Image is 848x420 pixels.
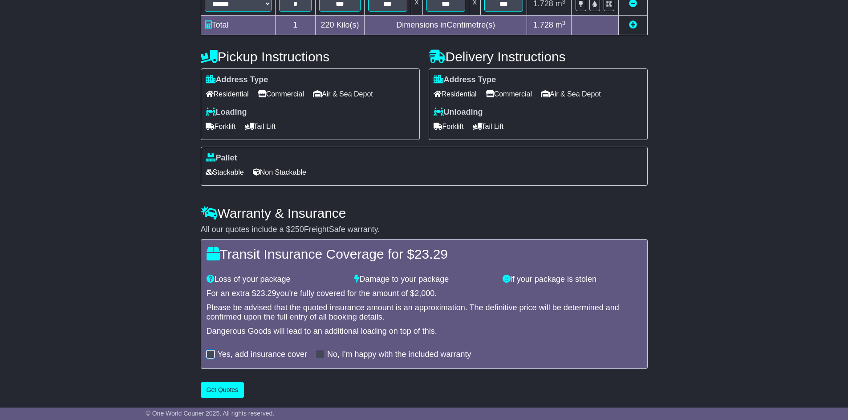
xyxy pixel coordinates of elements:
[486,87,532,101] span: Commercial
[350,275,498,284] div: Damage to your package
[201,382,244,398] button: Get Quotes
[541,87,601,101] span: Air & Sea Depot
[146,410,275,417] span: © One World Courier 2025. All rights reserved.
[414,289,434,298] span: 2,000
[321,20,334,29] span: 220
[434,108,483,117] label: Unloading
[206,153,237,163] label: Pallet
[434,75,496,85] label: Address Type
[629,20,637,29] a: Add new item
[258,87,304,101] span: Commercial
[434,87,477,101] span: Residential
[206,165,244,179] span: Stackable
[316,16,365,35] td: Kilo(s)
[206,108,247,117] label: Loading
[202,275,350,284] div: Loss of your package
[313,87,373,101] span: Air & Sea Depot
[291,225,304,234] span: 250
[207,327,642,336] div: Dangerous Goods will lead to an additional loading on top of this.
[562,20,566,26] sup: 3
[207,247,642,261] h4: Transit Insurance Coverage for $
[201,225,648,235] div: All our quotes include a $ FreightSafe warranty.
[206,120,236,133] span: Forklift
[245,120,276,133] span: Tail Lift
[206,75,268,85] label: Address Type
[201,206,648,220] h4: Warranty & Insurance
[275,16,316,35] td: 1
[207,289,642,299] div: For an extra $ you're fully covered for the amount of $ .
[556,20,566,29] span: m
[201,16,275,35] td: Total
[498,275,646,284] div: If your package is stolen
[206,87,249,101] span: Residential
[256,289,276,298] span: 23.29
[218,350,307,360] label: Yes, add insurance cover
[414,247,448,261] span: 23.29
[533,20,553,29] span: 1.728
[473,120,504,133] span: Tail Lift
[201,49,420,64] h4: Pickup Instructions
[327,350,471,360] label: No, I'm happy with the included warranty
[434,120,464,133] span: Forklift
[429,49,648,64] h4: Delivery Instructions
[207,303,642,322] div: Please be advised that the quoted insurance amount is an approximation. The definitive price will...
[365,16,527,35] td: Dimensions in Centimetre(s)
[253,165,306,179] span: Non Stackable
